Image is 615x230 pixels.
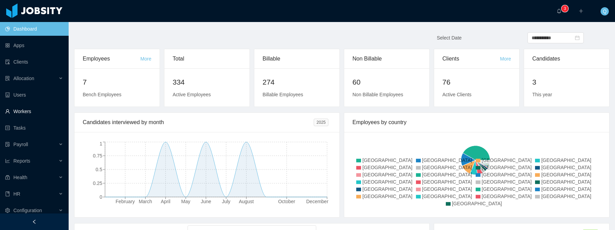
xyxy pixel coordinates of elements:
span: [GEOGRAPHIC_DATA] [541,165,591,170]
h2: 76 [442,77,511,88]
span: [GEOGRAPHIC_DATA] [422,194,472,199]
span: [GEOGRAPHIC_DATA] [541,186,591,192]
span: [GEOGRAPHIC_DATA] [541,172,591,177]
span: [GEOGRAPHIC_DATA] [362,165,413,170]
h2: 334 [173,77,241,88]
h2: 7 [83,77,151,88]
span: [GEOGRAPHIC_DATA] [482,194,532,199]
span: [GEOGRAPHIC_DATA] [362,186,413,192]
span: [GEOGRAPHIC_DATA] [362,179,413,185]
span: Billable Employees [263,92,303,97]
span: [GEOGRAPHIC_DATA] [482,186,532,192]
i: icon: line-chart [5,158,10,163]
a: icon: robotUsers [5,88,63,102]
span: [GEOGRAPHIC_DATA] [541,157,591,163]
span: Reports [13,158,30,164]
span: [GEOGRAPHIC_DATA] [422,157,472,163]
tspan: 0 [100,194,102,200]
tspan: October [278,199,295,204]
i: icon: medicine-box [5,175,10,180]
span: [GEOGRAPHIC_DATA] [422,165,472,170]
tspan: March [139,199,152,204]
tspan: December [306,199,328,204]
div: Candidates interviewed by month [83,113,314,132]
span: [GEOGRAPHIC_DATA] [362,157,413,163]
span: [GEOGRAPHIC_DATA] [422,172,472,177]
span: Q [603,7,607,15]
span: [GEOGRAPHIC_DATA] [482,179,532,185]
a: icon: auditClients [5,55,63,69]
i: icon: file-protect [5,142,10,147]
span: [GEOGRAPHIC_DATA] [541,194,591,199]
span: [GEOGRAPHIC_DATA] [422,186,472,192]
h2: 60 [352,77,421,88]
h2: 274 [263,77,331,88]
tspan: June [201,199,211,204]
i: icon: bell [557,9,561,13]
span: [GEOGRAPHIC_DATA] [482,157,532,163]
a: icon: pie-chartDashboard [5,22,63,36]
span: Active Clients [442,92,472,97]
i: icon: book [5,191,10,196]
span: [GEOGRAPHIC_DATA] [482,172,532,177]
span: This year [532,92,552,97]
span: HR [13,191,20,197]
span: [GEOGRAPHIC_DATA] [541,179,591,185]
a: More [500,56,511,62]
div: Candidates [532,49,601,68]
span: Non Billable Employees [352,92,403,97]
span: Configuration [13,208,42,213]
span: 2025 [314,119,328,126]
span: Payroll [13,142,28,147]
span: Active Employees [173,92,211,97]
i: icon: calendar [575,35,580,40]
span: Select Date [437,35,462,41]
span: [GEOGRAPHIC_DATA] [362,172,413,177]
tspan: July [222,199,230,204]
a: icon: userWorkers [5,105,63,118]
i: icon: setting [5,208,10,213]
div: Employees [83,49,140,68]
a: icon: appstoreApps [5,39,63,52]
span: Health [13,175,27,180]
tspan: 0.5 [96,167,103,172]
span: Bench Employees [83,92,121,97]
a: More [140,56,151,62]
span: [GEOGRAPHIC_DATA] [422,179,472,185]
tspan: May [181,199,190,204]
tspan: February [116,199,135,204]
a: icon: profileTasks [5,121,63,135]
tspan: April [161,199,170,204]
tspan: August [239,199,254,204]
p: 3 [564,5,566,12]
div: Employees by country [352,113,601,132]
sup: 3 [561,5,568,12]
span: [GEOGRAPHIC_DATA] [452,201,502,206]
div: Total [173,49,241,68]
span: [GEOGRAPHIC_DATA] [362,194,413,199]
tspan: 1 [100,141,102,146]
tspan: 0.25 [93,180,102,186]
h2: 3 [532,77,601,88]
i: icon: plus [579,9,583,13]
span: [GEOGRAPHIC_DATA] [482,165,532,170]
i: icon: solution [5,76,10,81]
span: Allocation [13,76,34,81]
div: Non Billable [352,49,421,68]
div: Clients [442,49,500,68]
div: Billable [263,49,331,68]
tspan: 0.75 [93,153,102,158]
